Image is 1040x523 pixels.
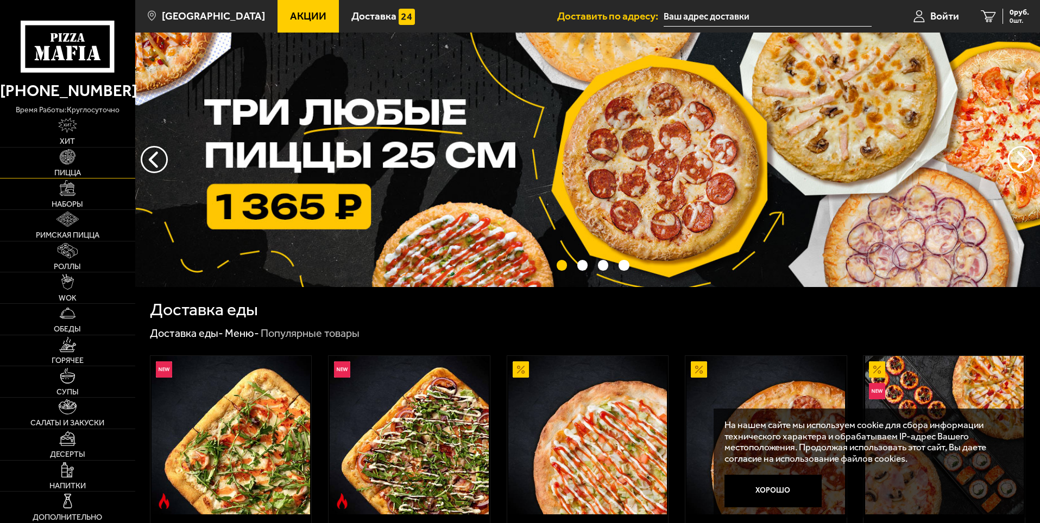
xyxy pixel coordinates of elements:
[399,9,415,25] img: 15daf4d41897b9f0e9f617042186c801.svg
[865,356,1024,514] img: Всё включено
[685,356,847,514] a: АкционныйПепперони 25 см (толстое с сыром)
[150,327,223,340] a: Доставка еды-
[557,260,567,270] button: точки переключения
[724,419,1009,464] p: На нашем сайте мы используем cookie для сбора информации технического характера и обрабатываем IP...
[334,361,350,378] img: Новинка
[869,383,885,399] img: Новинка
[152,356,310,514] img: Римская с креветками
[691,361,707,378] img: Акционный
[56,388,79,396] span: Супы
[59,294,77,302] span: WOK
[33,513,102,521] span: Дополнительно
[54,263,81,270] span: Роллы
[508,356,667,514] img: Аль-Шам 25 см (тонкое тесто)
[329,356,490,514] a: НовинкаОстрое блюдоРимская с мясным ассорти
[557,11,664,21] span: Доставить по адресу:
[930,11,959,21] span: Войти
[869,361,885,378] img: Акционный
[577,260,588,270] button: точки переключения
[1010,9,1029,16] span: 0 руб.
[619,260,629,270] button: точки переключения
[1010,17,1029,24] span: 0 шт.
[49,482,86,489] span: Напитки
[150,301,258,318] h1: Доставка еды
[334,493,350,509] img: Острое блюдо
[156,361,172,378] img: Новинка
[60,137,75,145] span: Хит
[52,356,84,364] span: Горячее
[52,200,83,208] span: Наборы
[330,356,488,514] img: Римская с мясным ассорти
[351,11,396,21] span: Доставка
[863,356,1025,514] a: АкционныйНовинкаВсё включено
[513,361,529,378] img: Акционный
[598,260,608,270] button: точки переключения
[507,356,669,514] a: АкционныйАль-Шам 25 см (тонкое тесто)
[1007,146,1035,173] button: предыдущий
[156,493,172,509] img: Острое блюдо
[36,231,99,239] span: Римская пицца
[54,169,81,176] span: Пицца
[150,356,312,514] a: НовинкаОстрое блюдоРимская с креветками
[664,7,872,27] input: Ваш адрес доставки
[30,419,104,426] span: Салаты и закуски
[225,327,259,340] a: Меню-
[261,327,360,341] div: Популярные товары
[686,356,845,514] img: Пепперони 25 см (толстое с сыром)
[724,475,822,507] button: Хорошо
[290,11,326,21] span: Акции
[50,450,85,458] span: Десерты
[162,11,265,21] span: [GEOGRAPHIC_DATA]
[54,325,81,333] span: Обеды
[141,146,168,173] button: следующий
